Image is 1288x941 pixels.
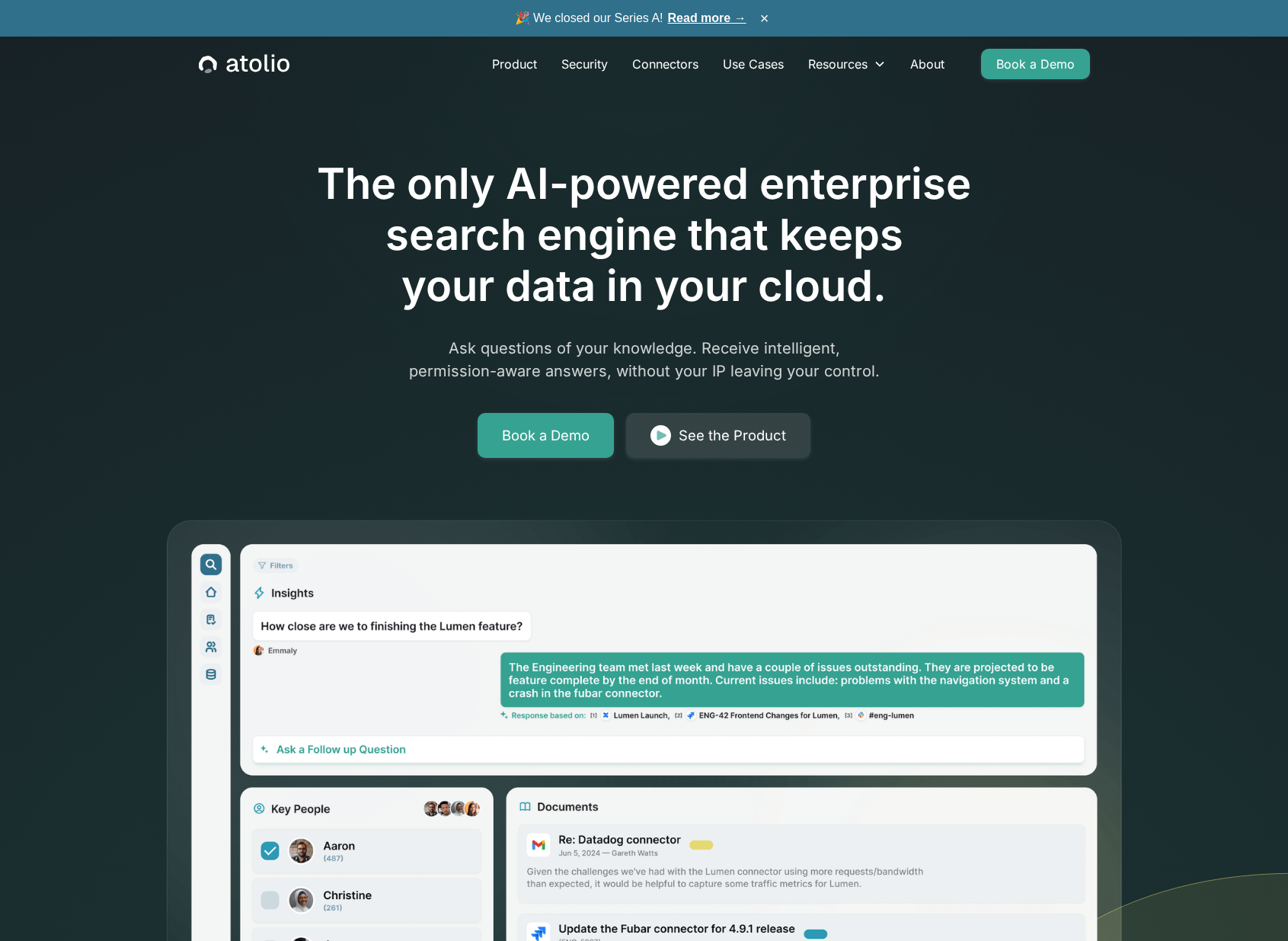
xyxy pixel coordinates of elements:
div: See the Product [679,425,786,446]
div: Resources [808,55,868,73]
a: About [898,49,957,79]
a: home [199,54,289,74]
p: Ask questions of your knowledge. Receive intelligent, permission-aware answers, without your IP l... [352,337,937,382]
a: Security [549,49,620,79]
a: Use Cases [711,49,796,79]
a: Connectors [620,49,711,79]
a: Book a Demo [981,49,1090,79]
a: Product [480,49,549,79]
span: 🎉 We closed our Series A! [515,9,746,27]
a: See the Product [626,413,810,459]
a: Book a Demo [478,413,614,459]
div: Resources [796,49,898,79]
button: × [756,10,774,27]
h1: The only AI-powered enterprise search engine that keeps your data in your cloud. [254,158,1034,312]
a: Read more → [668,11,746,24]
